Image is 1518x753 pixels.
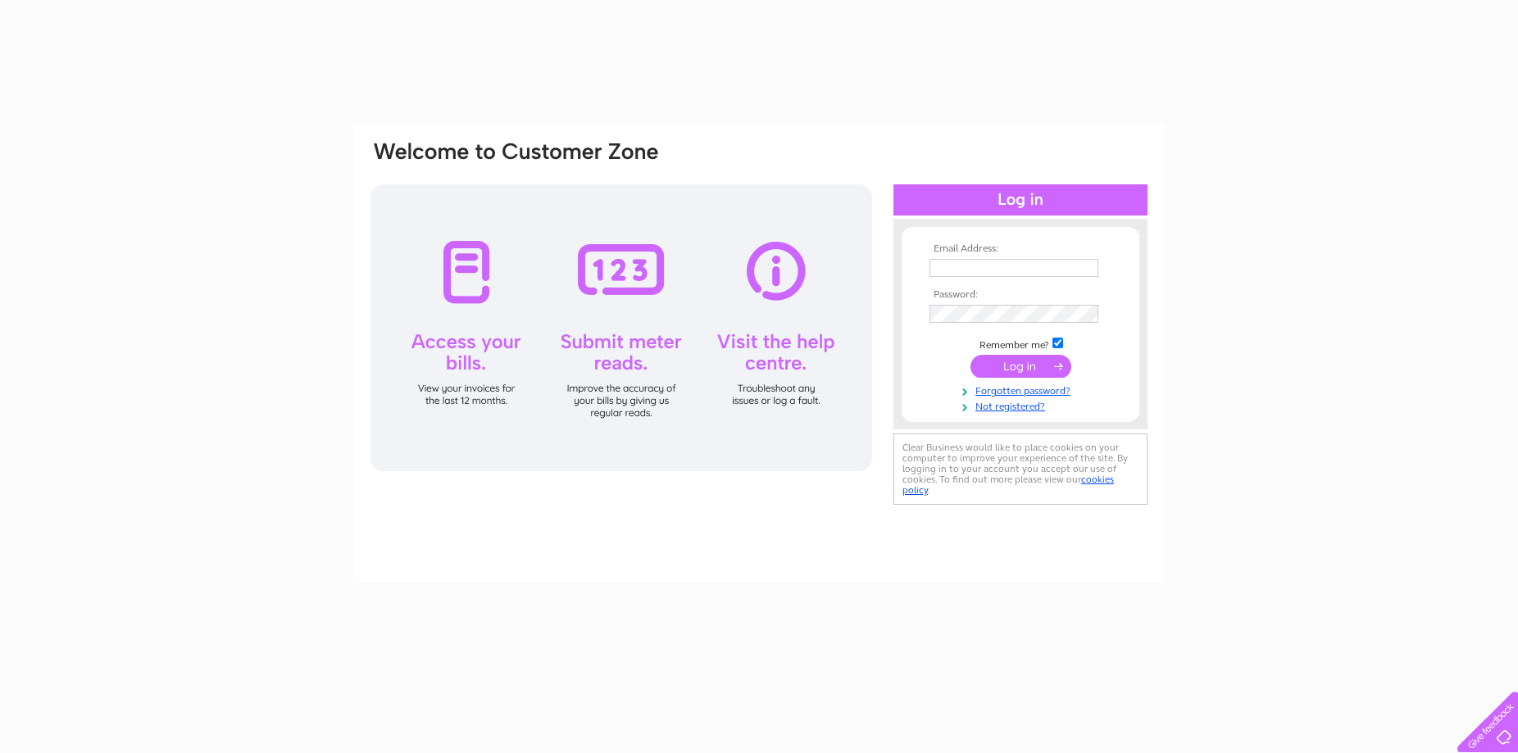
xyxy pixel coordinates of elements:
div: Clear Business would like to place cookies on your computer to improve your experience of the sit... [893,433,1148,505]
a: Forgotten password? [929,382,1116,397]
th: Email Address: [925,243,1116,255]
a: Not registered? [929,397,1116,413]
input: Submit [970,355,1071,378]
th: Password: [925,289,1116,301]
td: Remember me? [925,335,1116,352]
a: cookies policy [902,474,1114,496]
